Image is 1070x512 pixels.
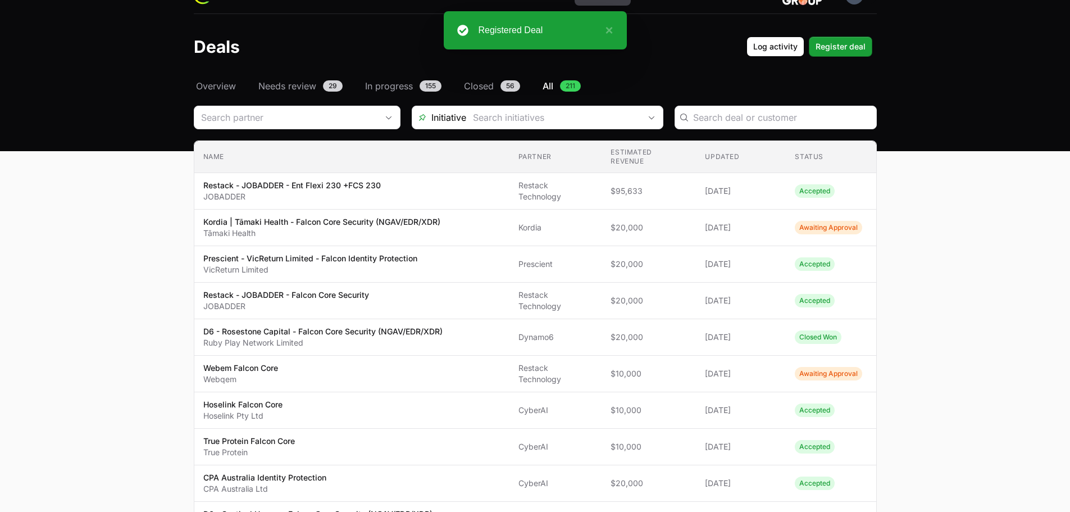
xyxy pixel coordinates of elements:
[203,228,440,239] p: Tāmaki Health
[203,326,443,337] p: D6 - Rosestone Capital - Falcon Core Security (NGAV/EDR/XDR)
[753,40,798,53] span: Log activity
[203,410,283,422] p: Hoselink Pty Ltd
[258,79,316,93] span: Needs review
[611,222,687,233] span: $20,000
[746,37,804,57] button: Log activity
[464,79,494,93] span: Closed
[203,253,417,264] p: Prescient - VicReturn Limited - Falcon Identity Protection
[543,79,553,93] span: All
[420,80,441,92] span: 155
[518,259,593,270] span: Prescient
[203,436,295,447] p: True Protein Falcon Core
[203,191,381,202] p: JOBADDER
[518,405,593,416] span: CyberAI
[203,374,278,385] p: Webqem
[323,80,343,92] span: 29
[194,79,238,93] a: Overview
[611,405,687,416] span: $10,000
[786,141,876,173] th: Status
[518,478,593,489] span: CyberAI
[611,441,687,452] span: $10,000
[256,79,345,93] a: Needs review29
[611,478,687,489] span: $20,000
[705,478,777,489] span: [DATE]
[705,222,777,233] span: [DATE]
[540,79,583,93] a: All211
[518,441,593,452] span: CyberAI
[203,472,326,483] p: CPA Australia Identity Protection
[693,111,869,124] input: Search deal or customer
[194,106,377,129] input: Search partner
[479,24,600,37] div: Registered Deal
[203,264,417,275] p: VicReturn Limited
[816,40,866,53] span: Register deal
[196,79,236,93] span: Overview
[611,185,687,197] span: $95,633
[412,111,466,124] span: Initiative
[466,106,640,129] input: Search initiatives
[203,337,443,348] p: Ruby Play Network Limited
[705,259,777,270] span: [DATE]
[518,332,593,343] span: Dynamo6
[640,106,663,129] div: Open
[518,289,593,312] span: Restack Technology
[611,368,687,379] span: $10,000
[377,106,400,129] div: Open
[518,222,593,233] span: Kordia
[203,180,381,191] p: Restack - JOBADDER - Ent Flexi 230 +FCS 230
[611,332,687,343] span: $20,000
[462,79,522,93] a: Closed56
[203,483,326,495] p: CPA Australia Ltd
[696,141,786,173] th: Updated
[705,332,777,343] span: [DATE]
[809,37,872,57] button: Register deal
[363,79,444,93] a: In progress155
[194,37,240,57] h1: Deals
[509,141,602,173] th: Partner
[203,363,278,374] p: Webem Falcon Core
[203,399,283,410] p: Hoselink Falcon Core
[611,259,687,270] span: $20,000
[203,216,440,228] p: Kordia | Tāmaki Health - Falcon Core Security (NGAV/EDR/XDR)
[203,301,369,312] p: JOBADDER
[705,295,777,306] span: [DATE]
[194,79,877,93] nav: Deals navigation
[705,405,777,416] span: [DATE]
[705,441,777,452] span: [DATE]
[203,447,295,458] p: True Protein
[500,80,520,92] span: 56
[599,24,613,37] button: close
[611,295,687,306] span: $20,000
[705,185,777,197] span: [DATE]
[746,37,872,57] div: Primary actions
[365,79,413,93] span: In progress
[602,141,696,173] th: Estimated revenue
[705,368,777,379] span: [DATE]
[194,141,509,173] th: Name
[518,180,593,202] span: Restack Technology
[518,363,593,385] span: Restack Technology
[560,80,581,92] span: 211
[203,289,369,301] p: Restack - JOBADDER - Falcon Core Security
